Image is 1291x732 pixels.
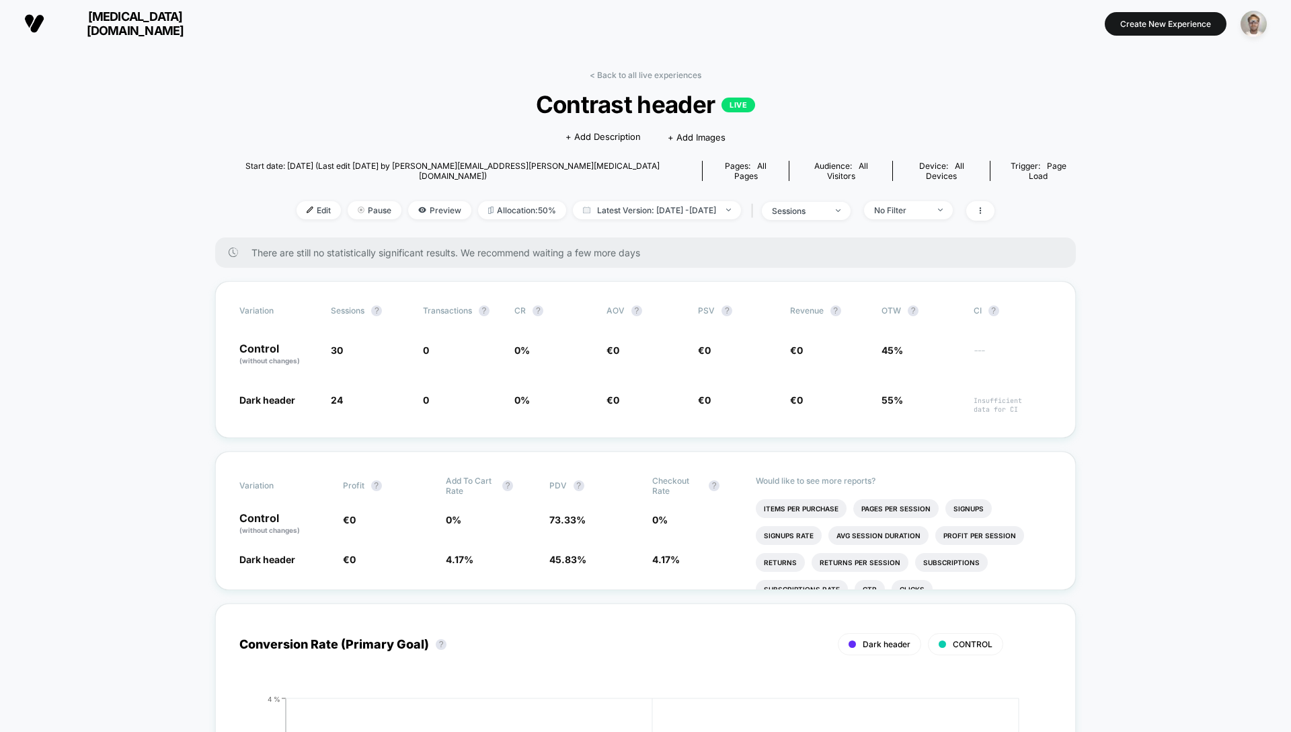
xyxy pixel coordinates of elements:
[698,394,711,406] span: €
[436,639,446,650] button: ?
[721,305,732,316] button: ?
[607,394,619,406] span: €
[882,394,903,406] span: 55%
[756,499,847,518] li: Items Per Purchase
[705,344,711,356] span: 0
[408,201,471,219] span: Preview
[882,305,955,316] span: OTW
[446,514,461,525] span: 0 %
[1241,11,1267,37] img: ppic
[514,305,526,316] span: CR
[215,161,691,181] span: Start date: [DATE] (Last edit [DATE] by [PERSON_NAME][EMAIL_ADDRESS][PERSON_NAME][MEDICAL_DATA][D...
[705,394,711,406] span: 0
[331,344,343,356] span: 30
[853,499,939,518] li: Pages Per Session
[797,344,803,356] span: 0
[607,305,625,316] span: AOV
[734,161,767,181] span: all pages
[343,554,356,565] span: €
[855,580,885,599] li: Ctr
[268,694,280,702] tspan: 4 %
[698,305,715,316] span: PSV
[350,514,356,525] span: 0
[974,346,1052,366] span: ---
[790,305,824,316] span: Revenue
[549,480,567,490] span: PDV
[371,305,382,316] button: ?
[502,480,513,491] button: ?
[892,580,933,599] li: Clicks
[827,161,868,181] span: All Visitors
[583,207,590,213] img: calendar
[613,394,619,406] span: 0
[348,201,401,219] span: Pause
[748,201,762,221] span: |
[726,209,731,211] img: end
[358,207,364,213] img: end
[631,305,642,316] button: ?
[251,247,1049,258] span: There are still no statistically significant results. We recommend waiting a few more days
[668,132,726,143] span: + Add Images
[423,344,429,356] span: 0
[239,554,295,565] span: Dark header
[565,131,641,144] span: + Add Description
[874,205,928,215] div: No Filter
[756,580,848,599] li: Subscriptions Rate
[836,209,840,212] img: end
[953,639,992,649] span: CONTROL
[590,70,701,80] a: < Back to all live experiences
[713,161,779,181] div: Pages:
[935,526,1024,545] li: Profit Per Session
[756,526,822,545] li: Signups Rate
[892,161,990,181] span: Device:
[20,9,220,38] button: [MEDICAL_DATA][DOMAIN_NAME]
[423,305,472,316] span: Transactions
[828,526,929,545] li: Avg Session Duration
[1105,12,1226,36] button: Create New Experience
[343,514,356,525] span: €
[790,394,803,406] span: €
[239,305,313,316] span: Variation
[756,553,805,572] li: Returns
[945,499,992,518] li: Signups
[533,305,543,316] button: ?
[1237,10,1271,38] button: ppic
[258,90,1033,118] span: Contrast header
[350,554,356,565] span: 0
[488,207,494,214] img: rebalance
[331,305,364,316] span: Sessions
[446,476,496,496] span: Add To Cart Rate
[307,207,313,213] img: edit
[908,305,918,316] button: ?
[239,357,300,365] span: (without changes)
[549,554,586,565] span: 45.83 %
[882,344,903,356] span: 45%
[446,554,473,565] span: 4.17 %
[479,305,490,316] button: ?
[915,553,988,572] li: Subscriptions
[613,344,619,356] span: 0
[926,161,964,181] span: all devices
[573,201,741,219] span: Latest Version: [DATE] - [DATE]
[830,305,841,316] button: ?
[239,526,300,534] span: (without changes)
[974,305,1048,316] span: CI
[772,206,826,216] div: sessions
[698,344,711,356] span: €
[514,344,530,356] span: 0 %
[24,13,44,34] img: Visually logo
[812,553,908,572] li: Returns Per Session
[797,394,803,406] span: 0
[790,344,803,356] span: €
[54,9,216,38] span: [MEDICAL_DATA][DOMAIN_NAME]
[756,476,1052,486] p: Would like to see more reports?
[863,639,910,649] span: Dark header
[1001,161,1076,181] div: Trigger:
[652,554,680,565] span: 4.17 %
[574,480,584,491] button: ?
[239,394,295,406] span: Dark header
[371,480,382,491] button: ?
[938,209,943,211] img: end
[974,396,1052,414] span: Insufficient data for CI
[652,476,702,496] span: Checkout Rate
